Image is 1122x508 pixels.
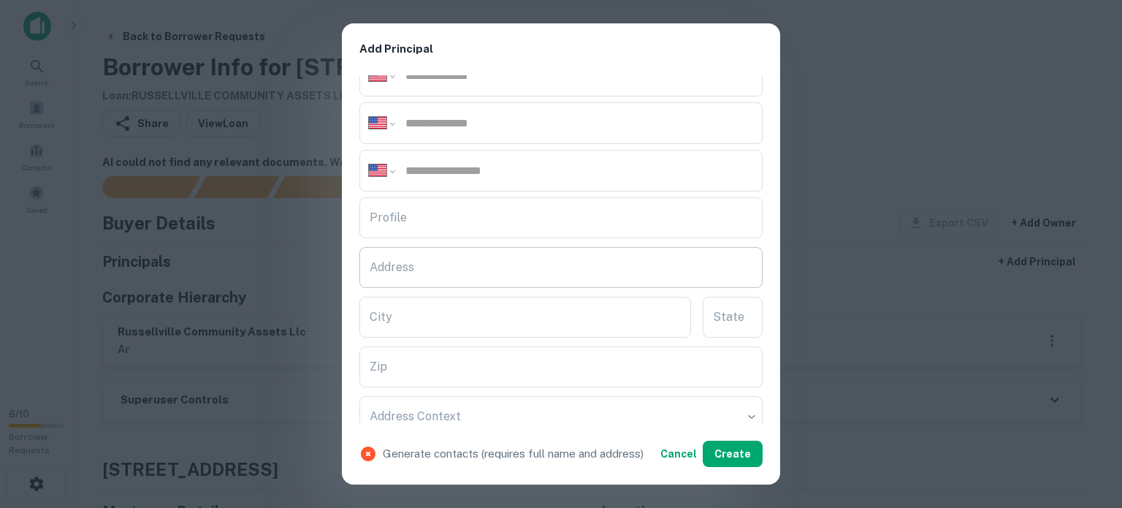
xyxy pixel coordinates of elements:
[383,445,644,463] p: Generate contacts (requires full name and address)
[359,396,763,437] div: ​
[1049,391,1122,461] iframe: Chat Widget
[342,23,780,75] h2: Add Principal
[703,441,763,467] button: Create
[654,441,703,467] button: Cancel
